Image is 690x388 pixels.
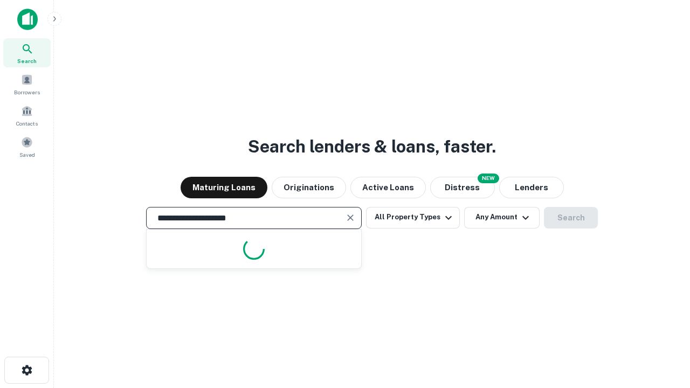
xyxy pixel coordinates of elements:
button: Clear [343,210,358,225]
a: Borrowers [3,70,51,99]
span: Contacts [16,119,38,128]
button: All Property Types [366,207,460,228]
h3: Search lenders & loans, faster. [248,134,496,160]
span: Borrowers [14,88,40,96]
img: capitalize-icon.png [17,9,38,30]
span: Search [17,57,37,65]
button: Maturing Loans [181,177,267,198]
span: Saved [19,150,35,159]
button: Search distressed loans with lien and other non-mortgage details. [430,177,495,198]
button: Lenders [499,177,564,198]
div: NEW [478,174,499,183]
button: Active Loans [350,177,426,198]
a: Saved [3,132,51,161]
button: Originations [272,177,346,198]
a: Search [3,38,51,67]
a: Contacts [3,101,51,130]
button: Any Amount [464,207,540,228]
iframe: Chat Widget [636,302,690,354]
